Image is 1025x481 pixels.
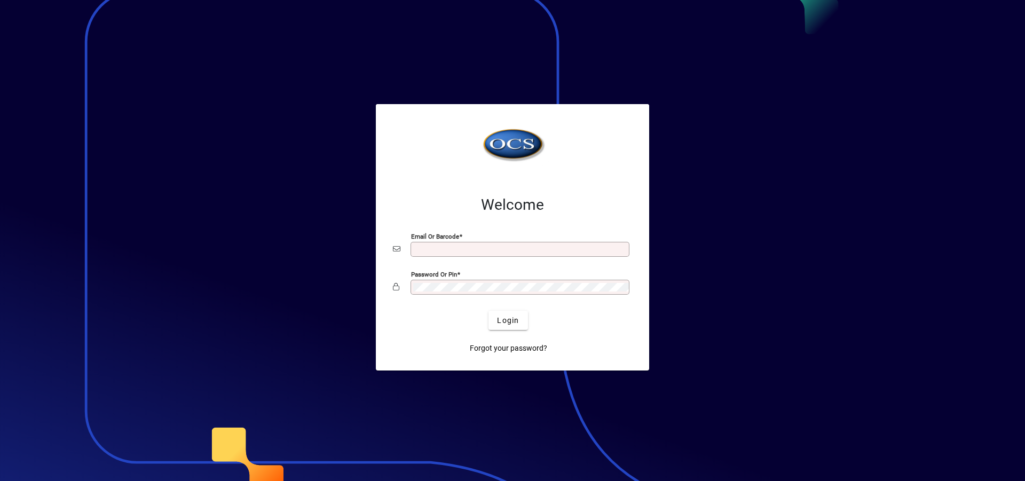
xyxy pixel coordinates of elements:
h2: Welcome [393,196,632,214]
mat-label: Password or Pin [411,271,457,278]
span: Login [497,315,519,326]
a: Forgot your password? [466,338,551,358]
span: Forgot your password? [470,343,547,354]
button: Login [488,311,527,330]
mat-label: Email or Barcode [411,233,459,240]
